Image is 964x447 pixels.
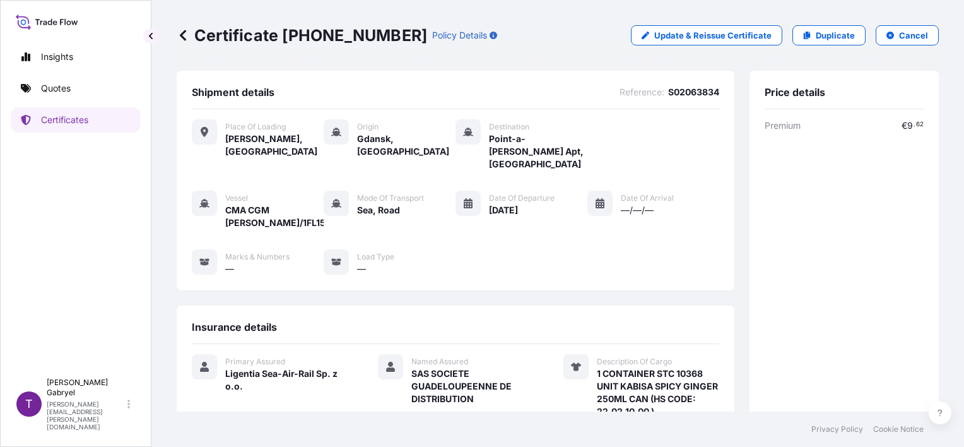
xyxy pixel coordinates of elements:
span: T [25,398,33,410]
span: Point-a-[PERSON_NAME] Apt, [GEOGRAPHIC_DATA] [489,133,587,170]
span: Load Type [357,252,394,262]
p: Certificate [PHONE_NUMBER] [177,25,427,45]
a: Insights [11,44,141,69]
span: CMA CGM [PERSON_NAME]/1FL15E1MA [225,204,324,229]
span: Reference : [620,86,664,98]
span: Gdansk, [GEOGRAPHIC_DATA] [357,133,456,158]
span: Primary Assured [225,357,285,367]
p: Update & Reissue Certificate [654,29,772,42]
p: Duplicate [816,29,855,42]
span: Origin [357,122,379,132]
a: Certificates [11,107,141,133]
a: Update & Reissue Certificate [631,25,782,45]
span: Premium [765,119,801,132]
span: — [225,263,234,275]
span: € [902,121,907,130]
span: [DATE] [489,204,518,217]
span: Mode of Transport [357,193,424,203]
p: [PERSON_NAME][EMAIL_ADDRESS][PERSON_NAME][DOMAIN_NAME] [47,400,125,431]
span: . [914,122,915,127]
span: Sea, Road [357,204,400,217]
span: Ligentia Sea-Air-Rail Sp. z o.o. [225,367,348,393]
span: Vessel [225,193,248,203]
span: SAS SOCIETE GUADELOUPEENNE DE DISTRIBUTION [411,367,534,405]
span: Date of Arrival [621,193,674,203]
span: 9 [907,121,913,130]
a: Cookie Notice [873,424,924,434]
p: Quotes [41,82,71,95]
span: — [357,263,366,275]
span: Insurance details [192,321,277,333]
span: Date of Departure [489,193,555,203]
span: S02063834 [668,86,719,98]
a: Quotes [11,76,141,101]
span: Named Assured [411,357,468,367]
a: Duplicate [792,25,866,45]
span: Place of Loading [225,122,286,132]
span: —/—/— [621,204,654,217]
p: Policy Details [432,29,487,42]
span: Price details [765,86,825,98]
span: [PERSON_NAME], [GEOGRAPHIC_DATA] [225,133,324,158]
button: Cancel [876,25,939,45]
p: Insights [41,51,73,63]
span: Destination [489,122,529,132]
a: Privacy Policy [811,424,863,434]
span: Marks & Numbers [225,252,290,262]
span: Description Of Cargo [597,357,672,367]
span: 62 [916,122,924,127]
p: Certificates [41,114,88,126]
p: Cancel [899,29,928,42]
span: Shipment details [192,86,274,98]
p: [PERSON_NAME] Gabryel [47,378,125,398]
